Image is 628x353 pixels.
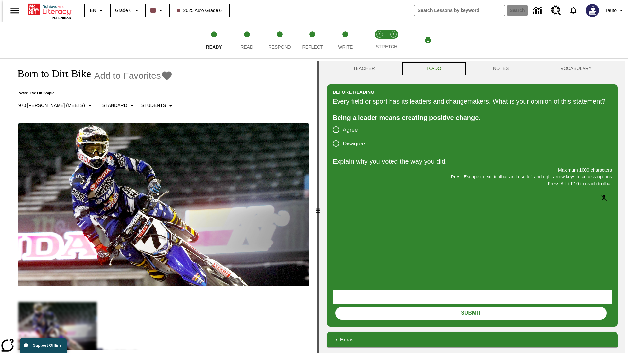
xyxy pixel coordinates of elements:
[28,2,71,20] div: Home
[529,2,547,20] a: Data Center
[392,33,394,36] text: 2
[18,102,85,109] p: 970 [PERSON_NAME] (Meets)
[335,307,607,320] button: Submit
[148,5,167,16] button: Class color is dark brown. Change class color
[376,44,397,49] span: STRETCH
[327,61,618,76] div: Instructional Panel Tabs
[18,123,309,286] img: Motocross racer James Stewart flies through the air on his dirt bike.
[333,167,612,174] p: Maximum 1000 characters
[379,33,380,36] text: 1
[319,61,625,353] div: activity
[343,126,358,134] span: Agree
[417,34,438,46] button: Print
[317,61,319,353] div: Press Enter or Spacebar and then press right and left arrow keys to move the slider
[327,61,401,76] button: Teacher
[333,174,612,180] p: Press Escape to exit toolbar and use left and right arrow keys to access options
[333,89,374,96] h2: Before Reading
[333,112,612,123] div: Being a leader means creating positive change.
[228,22,266,58] button: Read step 2 of 5
[547,2,565,19] a: Resource Center, Will open in new tab
[401,61,467,76] button: TO-DO
[115,7,132,14] span: Grade 6
[327,332,618,347] div: Extras
[582,2,603,19] button: Select a new avatar
[5,1,25,20] button: Open side menu
[603,5,628,16] button: Profile/Settings
[90,7,96,14] span: EN
[343,140,365,148] span: Disagree
[605,7,617,14] span: Tauto
[534,61,618,76] button: VOCABULARY
[467,61,534,76] button: NOTES
[414,5,505,16] input: search field
[268,44,291,50] span: Respond
[326,22,364,58] button: Write step 5 of 5
[139,100,177,111] button: Select Student
[333,123,370,150] div: poll
[33,343,61,348] span: Support Offline
[370,22,389,58] button: Stretch Read step 1 of 2
[586,4,599,17] img: Avatar
[100,100,139,111] button: Scaffolds, Standard
[87,5,108,16] button: Language: EN, Select a language
[565,2,582,19] a: Notifications
[113,5,143,16] button: Grade: Grade 6, Select a grade
[596,191,612,206] button: Click to activate and allow voice recognition
[333,180,612,187] p: Press Alt + F10 to reach toolbar
[94,70,173,81] button: Add to Favorites - Born to Dirt Bike
[102,102,127,109] p: Standard
[177,7,222,14] span: 2025 Auto Grade 6
[3,5,96,11] body: Explain why you voted the way you did. Maximum 1000 characters Press Alt + F10 to reach toolbar P...
[240,44,253,50] span: Read
[141,102,166,109] p: Students
[20,338,67,353] button: Support Offline
[195,22,233,58] button: Ready step 1 of 5
[10,91,177,96] p: News: Eye On People
[333,96,612,107] div: Every field or sport has its leaders and changemakers. What is your opinion of this statement?
[340,336,353,343] p: Extras
[384,22,403,58] button: Stretch Respond step 2 of 2
[206,44,222,50] span: Ready
[10,68,91,80] h1: Born to Dirt Bike
[338,44,353,50] span: Write
[52,16,71,20] span: NJ Edition
[333,156,612,167] p: Explain why you voted the way you did.
[16,100,96,111] button: Select Lexile, 970 Lexile (Meets)
[261,22,299,58] button: Respond step 3 of 5
[94,71,161,81] span: Add to Favorites
[3,61,317,350] div: reading
[293,22,331,58] button: Reflect step 4 of 5
[302,44,323,50] span: Reflect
